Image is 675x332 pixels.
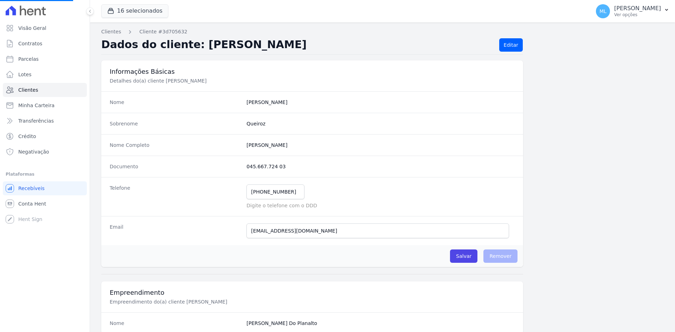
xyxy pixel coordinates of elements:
[18,148,49,155] span: Negativação
[3,52,87,66] a: Parcelas
[590,1,675,21] button: ML [PERSON_NAME] Ver opções
[110,298,346,305] p: Empreendimento do(a) cliente [PERSON_NAME]
[18,71,32,78] span: Lotes
[18,117,54,124] span: Transferências
[246,320,515,327] dd: [PERSON_NAME] Do Planalto
[246,202,515,209] p: Digite o telefone com o DDD
[139,28,187,35] a: Cliente #3d705632
[110,163,241,170] dt: Documento
[6,170,84,178] div: Plataformas
[110,320,241,327] dt: Nome
[110,120,241,127] dt: Sobrenome
[3,145,87,159] a: Negativação
[110,142,241,149] dt: Nome Completo
[18,133,36,140] span: Crédito
[18,102,54,109] span: Minha Carteira
[3,37,87,51] a: Contratos
[18,200,46,207] span: Conta Hent
[450,249,477,263] input: Salvar
[246,120,515,127] dd: Queiroz
[18,86,38,93] span: Clientes
[18,40,42,47] span: Contratos
[246,99,515,106] dd: [PERSON_NAME]
[246,142,515,149] dd: [PERSON_NAME]
[499,38,523,52] a: Editar
[101,38,494,52] h2: Dados do cliente: [PERSON_NAME]
[483,249,517,263] span: Remover
[110,67,515,76] h3: Informações Básicas
[3,67,87,82] a: Lotes
[110,223,241,238] dt: Email
[246,163,515,170] dd: 045.667.724 03
[18,25,46,32] span: Visão Geral
[101,28,664,35] nav: Breadcrumb
[110,99,241,106] dt: Nome
[18,185,45,192] span: Recebíveis
[3,181,87,195] a: Recebíveis
[3,83,87,97] a: Clientes
[101,4,168,18] button: 16 selecionados
[110,77,346,84] p: Detalhes do(a) cliente [PERSON_NAME]
[110,184,241,209] dt: Telefone
[18,56,39,63] span: Parcelas
[3,129,87,143] a: Crédito
[3,98,87,112] a: Minha Carteira
[101,28,121,35] a: Clientes
[614,5,661,12] p: [PERSON_NAME]
[3,197,87,211] a: Conta Hent
[599,9,606,14] span: ML
[110,288,515,297] h3: Empreendimento
[3,21,87,35] a: Visão Geral
[614,12,661,18] p: Ver opções
[3,114,87,128] a: Transferências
